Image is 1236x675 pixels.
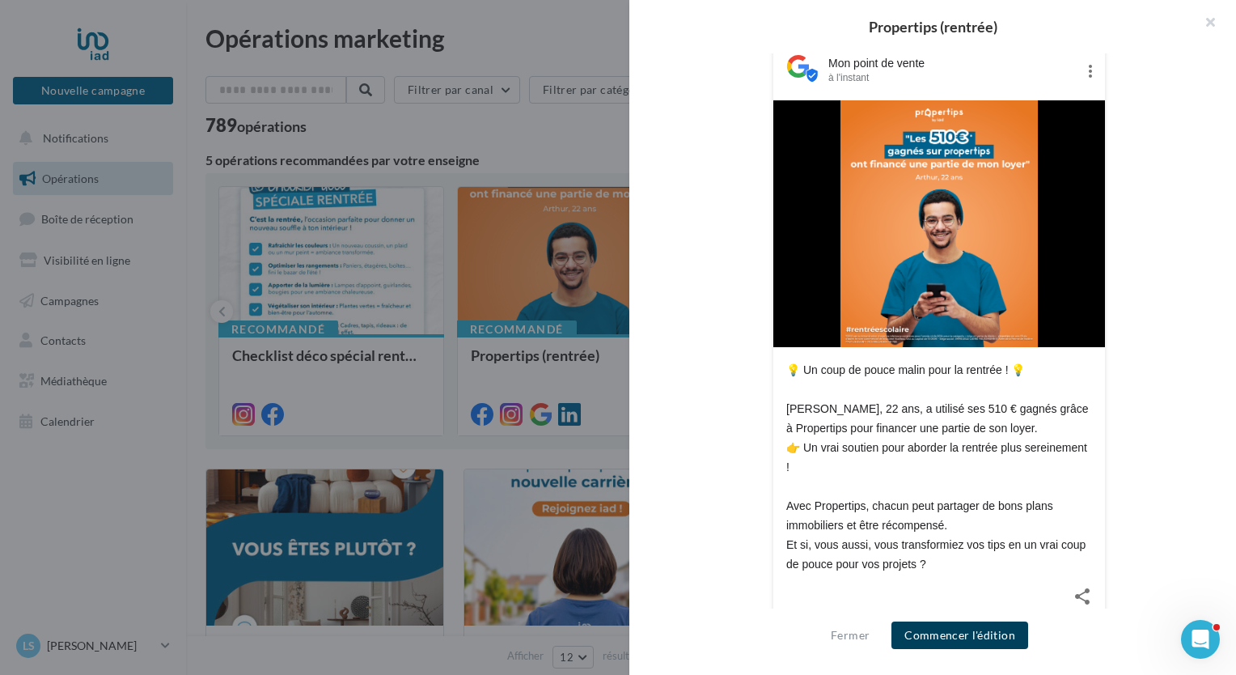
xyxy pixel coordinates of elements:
div: Propertips (rentrée) [655,19,1210,34]
div: 💡 Un coup de pouce malin pour la rentrée ! 💡 [PERSON_NAME], 22 ans, a utilisé ses 510 € gagnés gr... [786,360,1092,574]
img: 4_5_post_propertips_rentree_scolaire_2025 (1) [840,100,1038,347]
button: Commencer l'édition [891,622,1028,649]
iframe: Intercom live chat [1181,620,1220,659]
div: Mon point de vente [828,55,1076,71]
div: à l'instant [828,71,1076,84]
button: Fermer [824,626,876,645]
